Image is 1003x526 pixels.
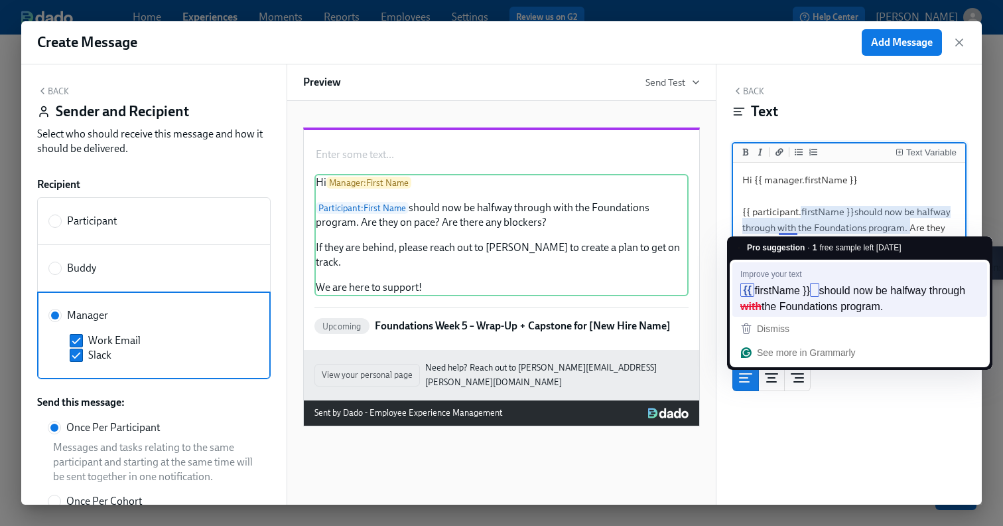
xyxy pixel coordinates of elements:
button: Add ordered list [807,145,820,159]
span: Slack [88,348,111,363]
button: Back [732,86,764,96]
label: Send this message: [37,395,125,410]
button: Send Test [645,76,700,89]
button: center aligned [758,365,785,391]
div: Sent by Dado - Employee Experience Management [314,406,502,420]
button: right aligned [784,365,811,391]
span: Participant [67,214,117,228]
h4: Sender and Recipient [56,102,189,122]
svg: Center [764,370,779,386]
button: Add a link [773,145,786,159]
button: Back [37,86,69,96]
span: View your personal page [322,369,413,382]
h6: Preview [303,75,341,90]
div: Messages and tasks relating to the same participant and starting at the same time will be sent to... [48,440,265,484]
button: View your personal page [314,364,420,387]
p: Foundations Week 5 – Wrap-Up + Capstone for [New Hire Name] [375,319,671,333]
div: Text Variable [906,148,957,157]
h4: Text [751,102,778,122]
svg: Right [789,370,805,386]
span: Buddy [67,261,96,276]
div: Enter some text... [314,146,689,163]
button: Insert Text Variable [893,145,959,159]
a: Need help? Reach out to [PERSON_NAME][EMAIL_ADDRESS][PERSON_NAME][DOMAIN_NAME] [425,361,689,390]
button: Add bold text [739,145,752,159]
svg: Left [738,370,754,386]
span: Upcoming [314,321,369,331]
button: Add Message [862,29,942,56]
span: Once Per Participant [66,420,160,435]
div: HiManager:First Name Participant:First Nameshould now be halfway through with the Foundations pro... [314,174,689,296]
button: left aligned [732,365,759,391]
span: Manager [67,308,108,323]
label: Recipient [37,177,80,192]
span: Once Per Cohort [66,494,142,509]
div: text alignment [732,365,811,391]
div: Select who should receive this message and how it should be delivered. [37,127,271,156]
span: Work Email [88,333,141,348]
h1: Create Message [37,33,137,52]
button: Add unordered list [792,145,805,159]
span: Add Message [871,36,933,49]
textarea: To enrich screen reader interactions, please activate Accessibility in Grammarly extension settings [736,165,963,338]
button: Add italic text [754,145,767,159]
img: Dado [648,408,689,418]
